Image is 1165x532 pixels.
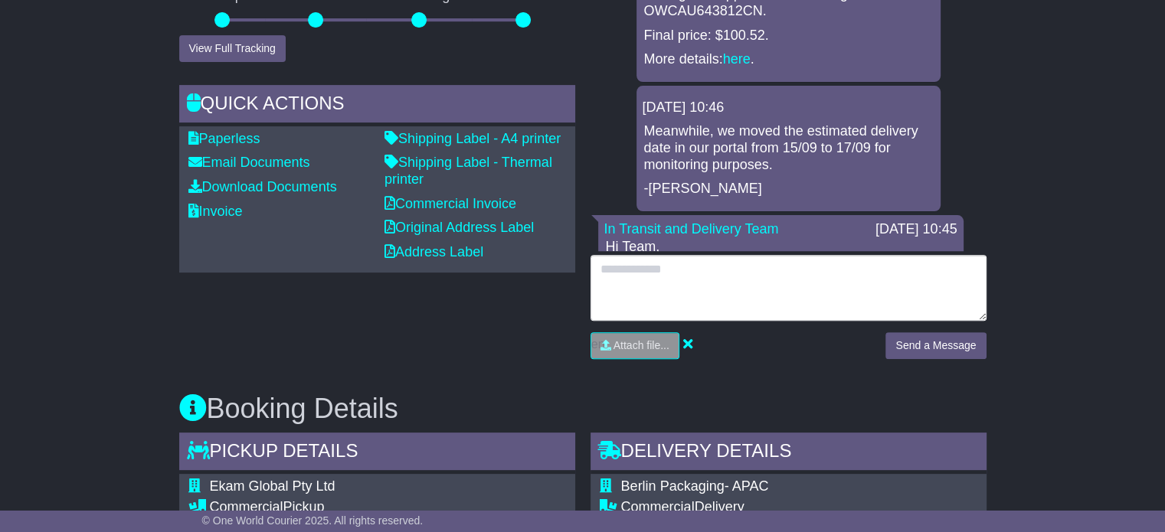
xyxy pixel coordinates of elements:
span: Ekam Global Pty Ltd [210,478,335,494]
h3: Booking Details [179,393,987,424]
p: Meanwhile, we moved the estimated delivery date in our portal from 15/09 to 17/09 for monitoring ... [644,123,933,173]
span: © One World Courier 2025. All rights reserved. [202,514,424,527]
a: Shipping Label - Thermal printer [385,155,552,187]
button: View Full Tracking [179,35,286,62]
div: Pickup [210,499,466,516]
div: Quick Actions [179,85,575,126]
a: Original Address Label [385,220,534,235]
a: Download Documents [188,179,337,194]
p: -[PERSON_NAME] [644,181,933,197]
a: here [723,51,751,67]
div: [DATE] 10:45 [875,221,957,238]
span: Commercial [621,499,695,514]
span: Berlin Packaging- APAC [621,478,769,494]
p: More details: . [644,51,933,68]
button: Send a Message [885,332,986,359]
div: Pickup Details [179,432,575,474]
div: Delivery Details [591,432,987,474]
p: Hi Team, [606,239,956,256]
div: Delivery [621,499,977,516]
div: [DATE] 10:46 [643,100,934,116]
a: Email Documents [188,155,310,170]
a: Shipping Label - A4 printer [385,131,561,146]
a: Address Label [385,244,483,259]
a: Paperless [188,131,260,146]
span: Commercial [210,499,283,514]
p: Final price: $100.52. [644,28,933,44]
a: Commercial Invoice [385,196,516,211]
a: In Transit and Delivery Team [604,221,779,237]
a: Invoice [188,204,243,219]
